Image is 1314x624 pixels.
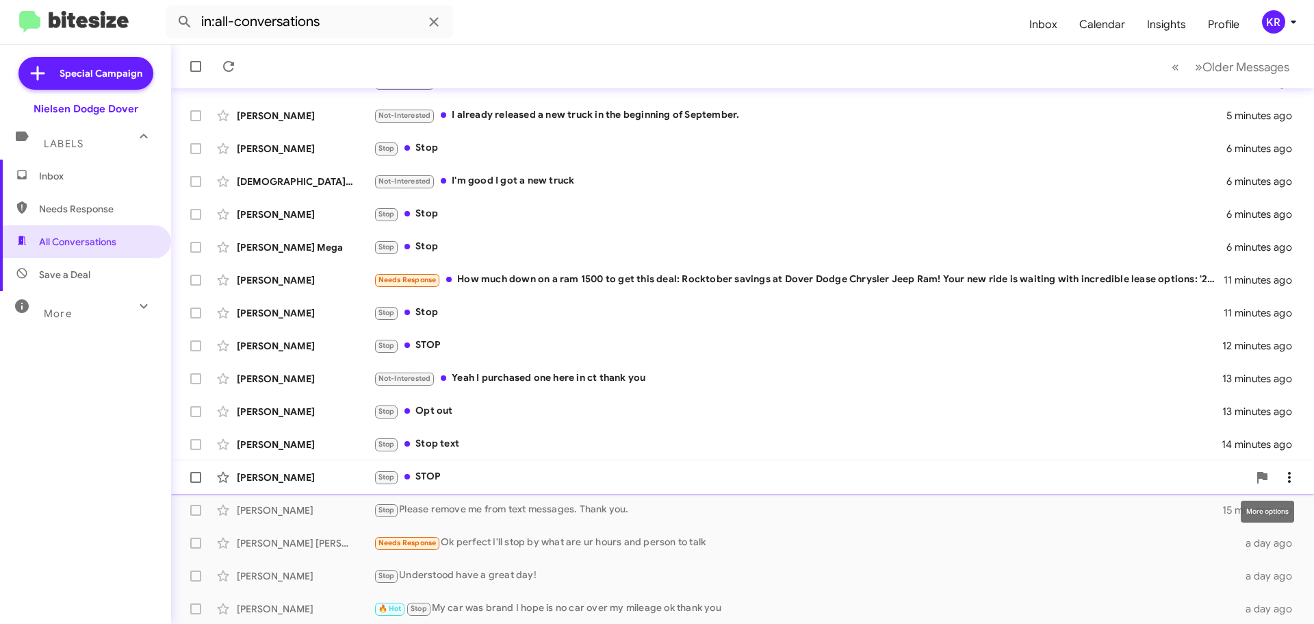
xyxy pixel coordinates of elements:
a: Insights [1136,5,1197,45]
a: Special Campaign [18,57,153,90]
div: I'm good I got a new truck [374,173,1226,189]
div: Ok perfect I'll stop by what are ur hours and person to talk [374,535,1237,551]
div: a day ago [1237,569,1303,583]
div: 11 minutes ago [1224,306,1303,320]
div: [PERSON_NAME] [237,273,374,287]
div: 14 minutes ago [1222,438,1303,451]
span: Special Campaign [60,66,142,80]
div: Please remove me from text messages. Thank you. [374,502,1222,518]
span: Stop [378,308,395,317]
button: Next [1187,53,1298,81]
div: [PERSON_NAME] [237,503,374,517]
div: [PERSON_NAME] [237,569,374,583]
div: [PERSON_NAME] [237,602,374,616]
div: 6 minutes ago [1226,175,1303,188]
div: [DEMOGRAPHIC_DATA][PERSON_NAME] [237,175,374,188]
div: STOP [374,338,1222,353]
div: 6 minutes ago [1226,240,1303,254]
span: More [44,308,72,320]
input: Search [166,5,453,38]
div: [PERSON_NAME] [237,339,374,353]
div: Stop [374,140,1226,156]
div: [PERSON_NAME] [237,438,374,451]
span: All Conversations [39,235,116,249]
div: KR [1262,10,1285,34]
div: a day ago [1237,536,1303,550]
div: [PERSON_NAME] [237,142,374,155]
div: [PERSON_NAME] [237,306,374,320]
div: 13 minutes ago [1222,372,1303,386]
div: 11 minutes ago [1224,273,1303,287]
div: 12 minutes ago [1222,339,1303,353]
div: 6 minutes ago [1226,142,1303,155]
div: [PERSON_NAME] [237,109,374,123]
div: Stop [374,239,1226,255]
div: [PERSON_NAME] [237,471,374,484]
div: a day ago [1237,602,1303,616]
div: How much down on a ram 1500 to get this deal: Rocktober savings at Dover Dodge Chrysler Jeep Ram!... [374,272,1224,288]
span: Stop [378,210,395,219]
span: Needs Response [39,202,155,216]
div: [PERSON_NAME] [PERSON_NAME] [237,536,374,550]
div: [PERSON_NAME] [237,208,374,221]
div: Yeah I purchased one here in ct thank you [374,371,1222,386]
span: Inbox [39,169,155,183]
span: » [1195,58,1202,75]
a: Inbox [1018,5,1068,45]
div: 6 minutes ago [1226,208,1303,221]
div: Stop text [374,436,1222,452]
div: [PERSON_NAME] [237,405,374,419]
span: Stop [378,571,395,580]
span: Stop [378,440,395,449]
a: Calendar [1068,5,1136,45]
span: « [1172,58,1179,75]
div: 13 minutes ago [1222,405,1303,419]
div: Understood have a great day! [374,568,1237,584]
span: Not-Interested [378,111,431,120]
span: Stop [378,407,395,416]
span: Save a Deal [39,268,90,282]
nav: Page navigation example [1164,53,1298,81]
button: KR [1250,10,1299,34]
span: Stop [378,473,395,482]
span: Stop [378,341,395,350]
span: Older Messages [1202,60,1289,75]
span: Not-Interested [378,177,431,186]
div: [PERSON_NAME] [237,372,374,386]
div: Stop [374,305,1224,321]
div: [PERSON_NAME] Mega [237,240,374,254]
div: My car was brand I hope is no car over my mileage ok thank you [374,601,1237,616]
button: Previous [1163,53,1187,81]
span: Stop [378,242,395,251]
div: Stop [374,206,1226,222]
span: 🔥 Hot [378,604,402,613]
span: Stop [378,506,395,514]
div: Nielsen Dodge Dover [34,102,138,116]
div: 5 minutes ago [1226,109,1303,123]
div: STOP [374,469,1248,485]
span: Stop [411,604,427,613]
span: Labels [44,138,83,150]
a: Profile [1197,5,1250,45]
span: Not-Interested [378,374,431,383]
div: Opt out [374,403,1222,419]
span: Needs Response [378,275,437,284]
div: I already released a new truck in the beginning of September. [374,108,1226,123]
span: Needs Response [378,538,437,547]
div: More options [1241,501,1294,523]
span: Stop [378,144,395,153]
div: 15 minutes ago [1222,503,1303,517]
